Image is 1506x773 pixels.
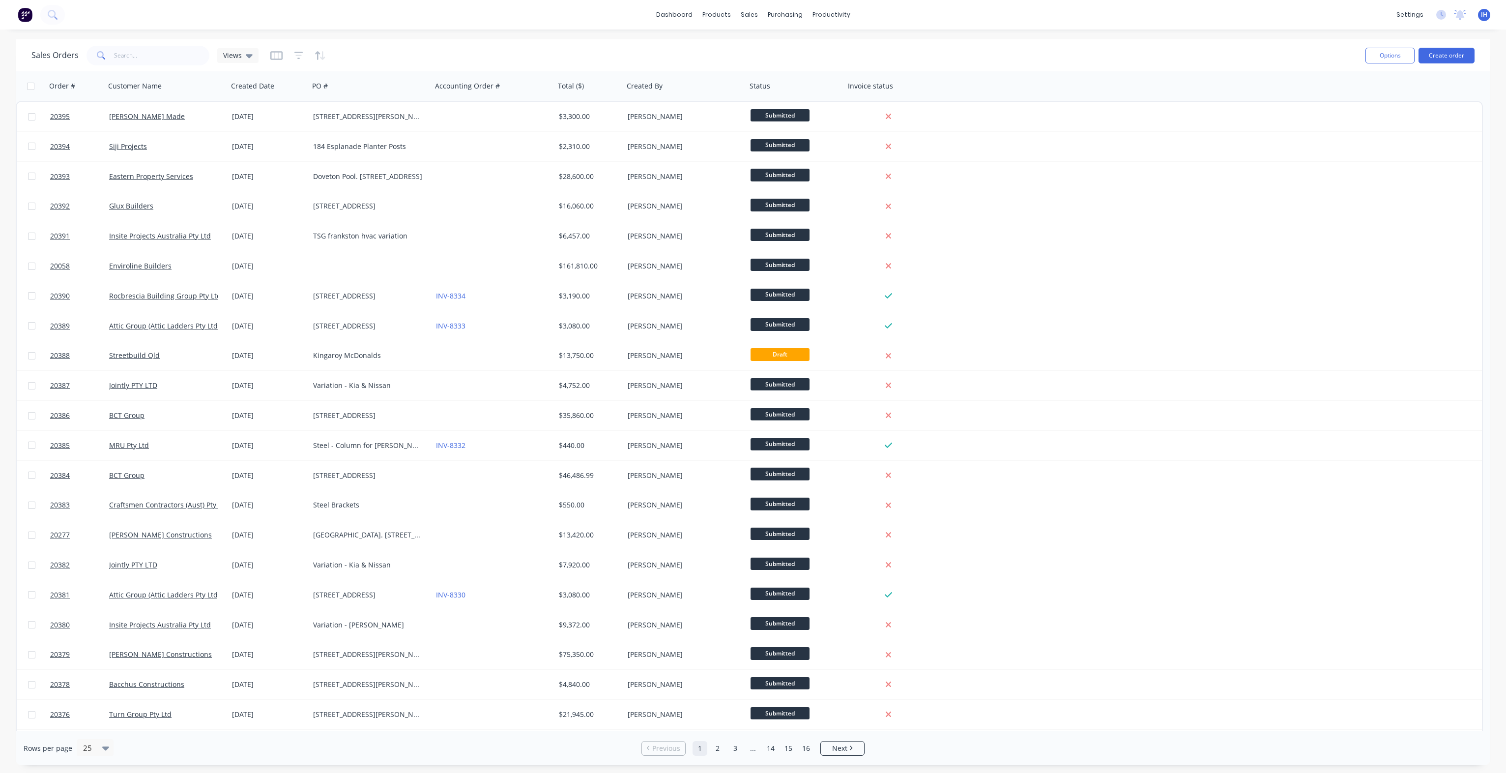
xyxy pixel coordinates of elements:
[558,81,584,91] div: Total ($)
[627,81,663,91] div: Created By
[109,471,145,480] a: BCT Group
[231,81,274,91] div: Created Date
[50,441,70,450] span: 20385
[652,743,680,753] span: Previous
[1391,7,1428,22] div: settings
[50,500,70,510] span: 20383
[559,680,617,689] div: $4,840.00
[628,560,737,570] div: [PERSON_NAME]
[109,142,147,151] a: Siji Projects
[108,81,162,91] div: Customer Name
[109,172,193,181] a: Eastern Property Services
[628,172,737,181] div: [PERSON_NAME]
[50,580,109,610] a: 20381
[50,560,70,570] span: 20382
[50,650,70,659] span: 20379
[109,710,172,719] a: Turn Group Pty Ltd
[50,530,70,540] span: 20277
[50,142,70,151] span: 20394
[50,261,70,271] span: 20058
[751,438,810,450] span: Submitted
[232,291,305,301] div: [DATE]
[50,401,109,430] a: 20386
[313,680,422,689] div: [STREET_ADDRESS][PERSON_NAME]
[50,620,70,630] span: 20380
[50,201,70,211] span: 20392
[628,680,737,689] div: [PERSON_NAME]
[559,441,617,450] div: $440.00
[313,650,422,659] div: [STREET_ADDRESS][PERSON_NAME]
[50,221,109,251] a: 20391
[628,710,737,719] div: [PERSON_NAME]
[751,498,810,510] span: Submitted
[109,351,160,360] a: Streetbuild Qld
[559,650,617,659] div: $75,350.00
[628,261,737,271] div: [PERSON_NAME]
[109,500,229,509] a: Craftsmen Contractors (Aust) Pty Ltd
[232,411,305,420] div: [DATE]
[232,321,305,331] div: [DATE]
[232,500,305,510] div: [DATE]
[746,741,760,756] a: Jump forward
[559,530,617,540] div: $13,420.00
[109,560,157,569] a: Jointly PTY LTD
[109,650,212,659] a: [PERSON_NAME] Constructions
[628,321,737,331] div: [PERSON_NAME]
[50,640,109,669] a: 20379
[50,381,70,390] span: 20387
[697,7,736,22] div: products
[559,321,617,331] div: $3,080.00
[232,112,305,121] div: [DATE]
[232,560,305,570] div: [DATE]
[628,291,737,301] div: [PERSON_NAME]
[313,441,422,450] div: Steel - Column for [PERSON_NAME]
[50,251,109,281] a: 20058
[436,441,465,450] a: INV-8332
[50,132,109,161] a: 20394
[313,530,422,540] div: [GEOGRAPHIC_DATA]. [STREET_ADDRESS]
[50,471,70,480] span: 20384
[736,7,763,22] div: sales
[50,162,109,191] a: 20393
[109,411,145,420] a: BCT Group
[313,620,422,630] div: Variation - [PERSON_NAME]
[628,381,737,390] div: [PERSON_NAME]
[232,471,305,480] div: [DATE]
[559,620,617,630] div: $9,372.00
[559,291,617,301] div: $3,190.00
[628,112,737,121] div: [PERSON_NAME]
[232,231,305,241] div: [DATE]
[628,441,737,450] div: [PERSON_NAME]
[628,201,737,211] div: [PERSON_NAME]
[751,348,810,360] span: Draft
[109,321,220,330] a: Attic Group (Attic Ladders Pty Ltd)
[50,291,70,301] span: 20390
[313,381,422,390] div: Variation - Kia & Nissan
[232,261,305,271] div: [DATE]
[50,710,70,719] span: 20376
[50,550,109,580] a: 20382
[436,590,465,599] a: INV-8330
[628,530,737,540] div: [PERSON_NAME]
[559,411,617,420] div: $35,860.00
[109,112,185,121] a: [PERSON_NAME] Made
[313,112,422,121] div: [STREET_ADDRESS][PERSON_NAME]
[781,741,796,756] a: Page 15
[313,231,422,241] div: TSG frankston hvac variation
[559,710,617,719] div: $21,945.00
[559,201,617,211] div: $16,060.00
[808,7,855,22] div: productivity
[232,650,305,659] div: [DATE]
[109,291,221,300] a: Rocbrescia Building Group Pty Ltd
[313,471,422,480] div: [STREET_ADDRESS]
[24,743,72,753] span: Rows per page
[50,172,70,181] span: 20393
[313,351,422,360] div: Kingaroy McDonalds
[751,139,810,151] span: Submitted
[49,81,75,91] div: Order #
[751,588,810,600] span: Submitted
[313,291,422,301] div: [STREET_ADDRESS]
[559,112,617,121] div: $3,300.00
[109,201,153,210] a: Glux Builders
[751,199,810,211] span: Submitted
